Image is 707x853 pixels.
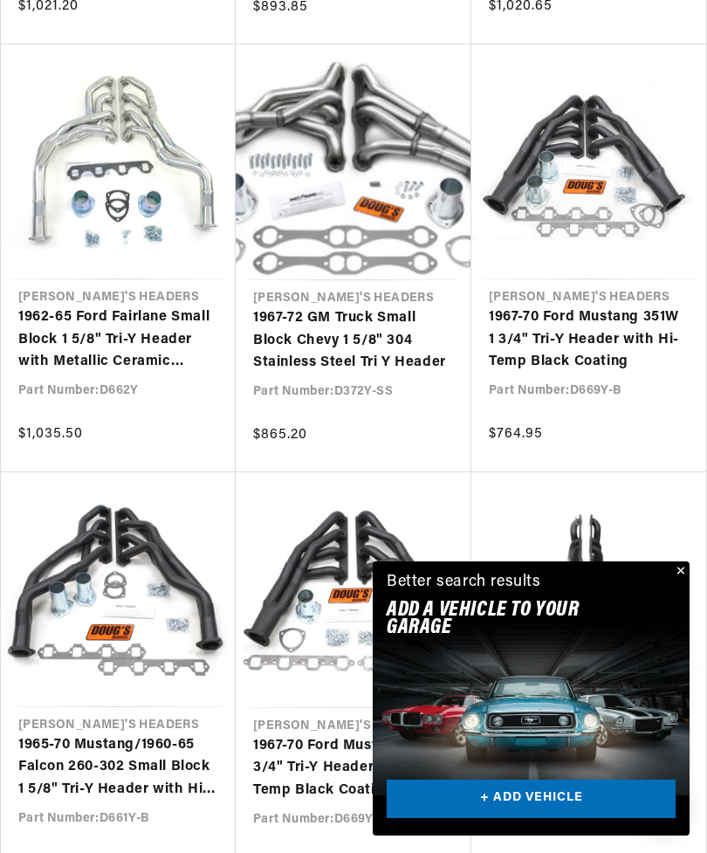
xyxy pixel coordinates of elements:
[253,735,454,802] a: 1967-70 Ford Mustang 351W 1 3/4" Tri-Y Header with Hi-Temp Black Coating
[387,570,541,595] div: Better search results
[489,306,689,374] a: 1967-70 Ford Mustang 351W 1 3/4" Tri-Y Header with Hi-Temp Black Coating
[253,307,454,375] a: 1967-72 GM Truck Small Block Chevy 1 5/8" 304 Stainless Steel Tri Y Header
[18,306,218,374] a: 1962-65 Ford Fairlane Small Block 1 5/8" Tri-Y Header with Metallic Ceramic Coating
[18,734,218,801] a: 1965-70 Mustang/1960-65 Falcon 260-302 Small Block 1 5/8" Tri-Y Header with Hi-Temp Black Coating
[387,780,676,819] a: + ADD VEHICLE
[669,561,690,582] button: Close
[387,602,632,637] h2: Add A VEHICLE to your garage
